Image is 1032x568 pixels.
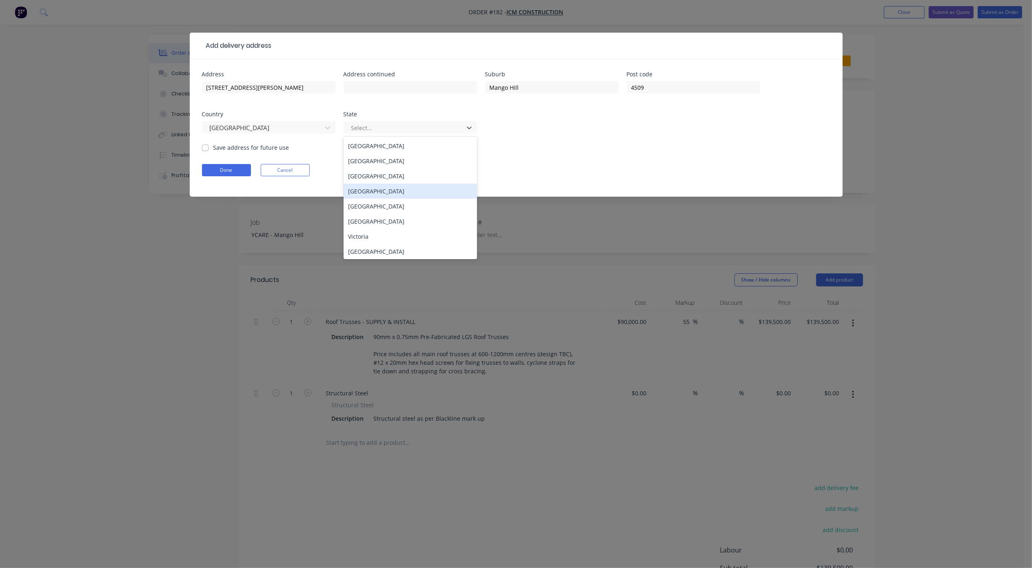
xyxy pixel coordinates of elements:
div: State [344,111,477,117]
div: Victoria [344,229,477,244]
div: Post code [627,71,760,77]
div: [GEOGRAPHIC_DATA] [344,199,477,214]
div: Suburb [485,71,619,77]
div: [GEOGRAPHIC_DATA] [344,138,477,153]
div: [GEOGRAPHIC_DATA] [344,169,477,184]
div: [GEOGRAPHIC_DATA] [344,214,477,229]
div: Country [202,111,335,117]
div: [GEOGRAPHIC_DATA] [344,244,477,259]
div: [GEOGRAPHIC_DATA] [344,153,477,169]
div: Address continued [344,71,477,77]
button: Done [202,164,251,176]
div: Address [202,71,335,77]
div: [GEOGRAPHIC_DATA] [344,184,477,199]
div: Add delivery address [202,41,272,51]
label: Save address for future use [213,143,289,152]
button: Cancel [261,164,310,176]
